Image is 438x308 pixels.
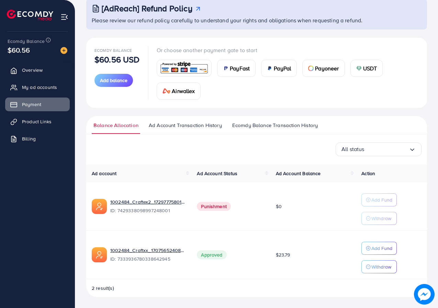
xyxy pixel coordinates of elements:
[94,74,133,87] button: Add balance
[336,142,422,156] div: Search for option
[371,244,392,252] p: Add Fund
[110,247,186,263] div: <span class='underline'>1002484_Craftxx_1707565240848</span></br>7333936780338642945
[232,122,318,129] span: Ecomdy Balance Transaction History
[159,61,210,76] img: card
[60,13,68,21] img: menu
[276,203,282,210] span: $0
[361,170,375,177] span: Action
[60,47,67,54] img: image
[197,202,231,211] span: Punishment
[110,207,186,214] span: ID: 7429338098997248001
[371,263,391,271] p: Withdraw
[92,199,107,214] img: ic-ads-acc.e4c84228.svg
[8,38,45,45] span: Ecomdy Balance
[22,101,41,108] span: Payment
[217,60,256,77] a: cardPayFast
[361,193,397,206] button: Add Fund
[92,247,107,262] img: ic-ads-acc.e4c84228.svg
[315,64,339,72] span: Payoneer
[414,284,435,305] img: image
[5,80,70,94] a: My ad accounts
[341,144,364,155] span: All status
[267,66,272,71] img: card
[92,285,114,292] span: 2 result(s)
[94,55,140,64] p: $60.56 USD
[5,115,70,128] a: Product Links
[371,214,391,223] p: Withdraw
[308,66,314,71] img: card
[5,63,70,77] a: Overview
[8,45,30,55] span: $60.56
[93,122,138,129] span: Balance Allocation
[100,77,127,84] span: Add balance
[363,64,377,72] span: USDT
[5,132,70,146] a: Billing
[7,10,53,20] img: logo
[302,60,345,77] a: cardPayoneer
[110,255,186,262] span: ID: 7333936780338642945
[157,46,419,54] p: Or choose another payment gate to start
[197,170,237,177] span: Ad Account Status
[110,247,186,254] a: 1002484_Craftxx_1707565240848
[276,170,321,177] span: Ad Account Balance
[92,170,117,177] span: Ad account
[361,260,397,273] button: Withdraw
[149,122,222,129] span: Ad Account Transaction History
[197,250,226,259] span: Approved
[162,88,171,94] img: card
[223,66,228,71] img: card
[102,3,192,13] h3: [AdReach] Refund Policy
[364,144,409,155] input: Search for option
[350,60,383,77] a: cardUSDT
[274,64,291,72] span: PayPal
[157,82,201,100] a: cardAirwallex
[172,87,194,95] span: Airwallex
[361,212,397,225] button: Withdraw
[22,135,36,142] span: Billing
[230,64,250,72] span: PayFast
[110,198,186,205] a: 1002484_Craftex2_1729777580175
[110,198,186,214] div: <span class='underline'>1002484_Craftex2_1729777580175</span></br>7429338098997248001
[22,84,57,91] span: My ad accounts
[276,251,290,258] span: $23.79
[371,196,392,204] p: Add Fund
[361,242,397,255] button: Add Fund
[94,47,132,53] span: Ecomdy Balance
[157,60,212,77] a: card
[261,60,297,77] a: cardPayPal
[356,66,362,71] img: card
[22,67,43,73] span: Overview
[5,98,70,111] a: Payment
[22,118,52,125] span: Product Links
[92,16,423,24] p: Please review our refund policy carefully to understand your rights and obligations when requesti...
